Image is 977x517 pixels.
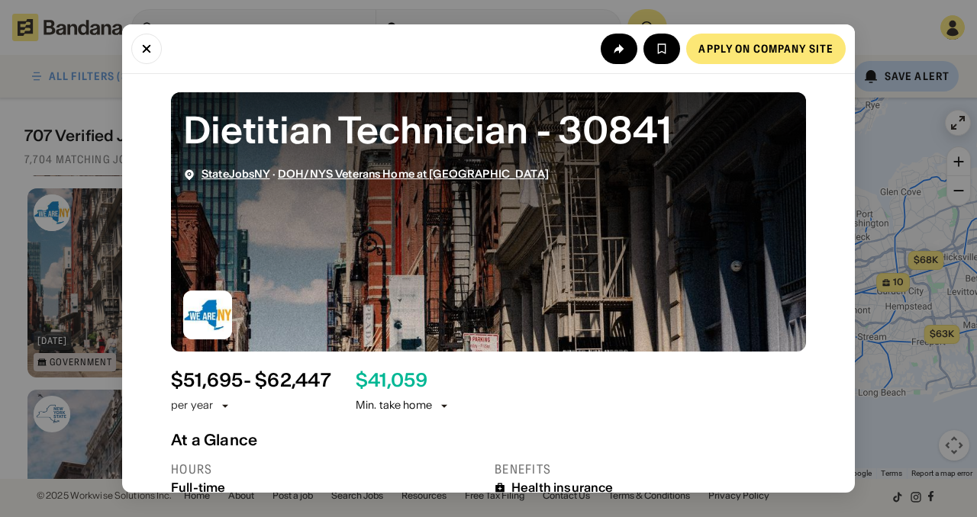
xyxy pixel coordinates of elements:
div: Dietitian Technician - 30841 [183,104,794,156]
div: per year [171,398,213,413]
span: DOH/NYS Veterans Home at [GEOGRAPHIC_DATA] [278,167,549,181]
div: Apply on company site [698,43,834,54]
img: StateJobsNY logo [183,291,232,339]
div: · [202,168,549,181]
span: StateJobsNY [202,167,270,181]
div: Min. take home [356,398,450,413]
div: At a Glance [171,431,806,449]
div: Health insurance [511,480,614,495]
div: $ 41,059 [356,370,428,392]
div: $ 51,695 - $62,447 [171,370,331,392]
div: Benefits [495,461,806,477]
button: Close [131,34,162,64]
div: Hours [171,461,482,477]
div: Full-time [171,480,482,495]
